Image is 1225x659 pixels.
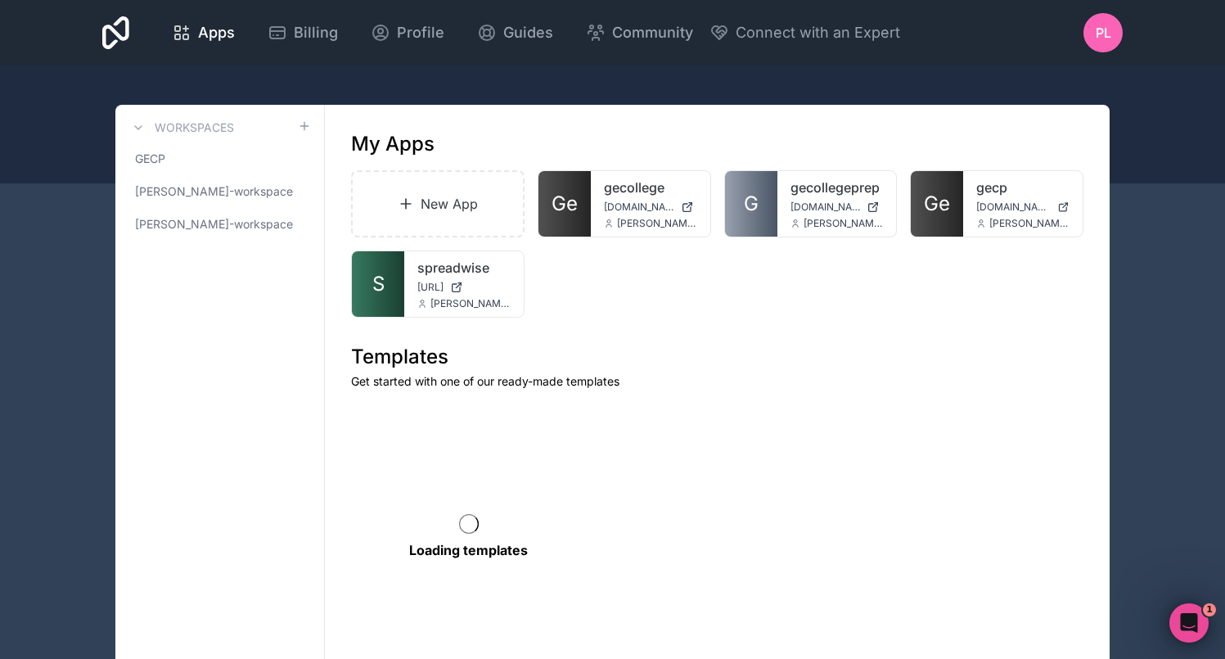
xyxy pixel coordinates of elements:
a: [DOMAIN_NAME] [976,201,1070,214]
a: spreadwise [417,258,511,278]
span: [PERSON_NAME]-workspace [135,216,293,232]
a: G [725,171,777,237]
a: New App [351,170,525,237]
a: Community [573,15,706,51]
a: Apps [159,15,248,51]
span: [DOMAIN_NAME] [604,201,674,214]
span: [PERSON_NAME][EMAIL_ADDRESS][DOMAIN_NAME] [617,217,697,230]
span: 1 [1203,603,1216,616]
a: S [352,251,404,317]
a: [DOMAIN_NAME] [790,201,884,214]
span: S [372,271,385,297]
h1: Templates [351,344,1083,370]
span: [PERSON_NAME][EMAIL_ADDRESS] [430,297,511,310]
span: [PERSON_NAME]-workspace [135,183,293,200]
span: GECP [135,151,165,167]
a: [PERSON_NAME]-workspace [128,177,311,206]
a: Profile [358,15,457,51]
a: [URL] [417,281,511,294]
a: GECP [128,144,311,174]
a: gecollegeprep [790,178,884,197]
button: Connect with an Expert [709,21,900,44]
a: gecp [976,178,1070,197]
h1: My Apps [351,131,435,157]
span: Ge [924,191,950,217]
span: [DOMAIN_NAME] [790,201,861,214]
a: Guides [464,15,566,51]
a: Ge [538,171,591,237]
span: [DOMAIN_NAME] [976,201,1051,214]
iframe: Intercom live chat [1169,603,1209,643]
span: Profile [397,21,444,44]
h3: Workspaces [155,120,234,136]
a: Ge [911,171,963,237]
span: [PERSON_NAME][EMAIL_ADDRESS][DOMAIN_NAME] [804,217,884,230]
a: gecollege [604,178,697,197]
span: Billing [294,21,338,44]
span: Ge [552,191,578,217]
p: Loading templates [409,540,528,560]
p: Get started with one of our ready-made templates [351,373,1083,390]
span: Community [612,21,693,44]
span: G [744,191,759,217]
a: Billing [254,15,351,51]
span: PL [1096,23,1111,43]
span: Guides [503,21,553,44]
a: [PERSON_NAME]-workspace [128,210,311,239]
span: Apps [198,21,235,44]
span: [PERSON_NAME][EMAIL_ADDRESS][DOMAIN_NAME] [989,217,1070,230]
a: [DOMAIN_NAME] [604,201,697,214]
span: Connect with an Expert [736,21,900,44]
span: [URL] [417,281,444,294]
a: Workspaces [128,118,234,138]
